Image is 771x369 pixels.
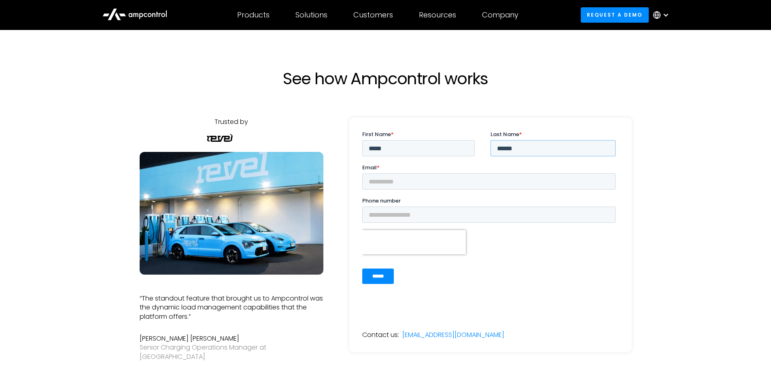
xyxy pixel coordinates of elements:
[295,11,327,19] div: Solutions
[237,11,270,19] div: Products
[482,11,518,19] div: Company
[353,11,393,19] div: Customers
[362,331,399,339] div: Contact us:
[581,7,649,22] a: Request a demo
[362,130,619,298] iframe: Form 0
[419,11,456,19] div: Resources
[402,331,504,339] a: [EMAIL_ADDRESS][DOMAIN_NAME]
[208,69,564,88] h1: See how Ampcontrol works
